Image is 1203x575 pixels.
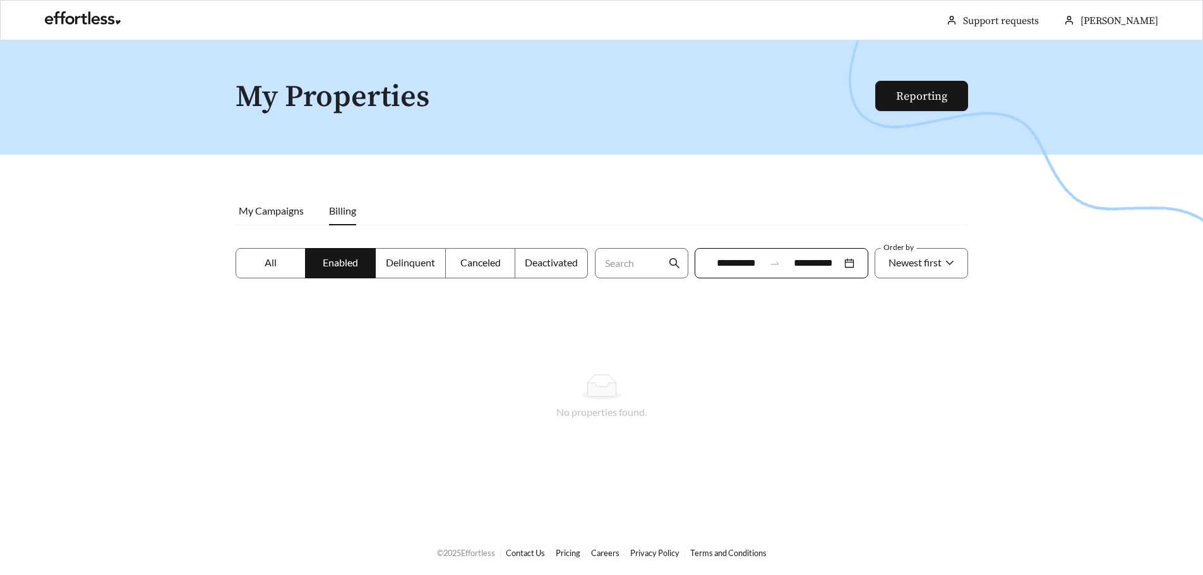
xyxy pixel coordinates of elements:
[265,256,277,268] span: All
[875,81,968,111] button: Reporting
[460,256,501,268] span: Canceled
[963,15,1039,27] a: Support requests
[323,256,358,268] span: Enabled
[669,258,680,269] span: search
[236,81,877,114] h1: My Properties
[896,89,947,104] a: Reporting
[386,256,435,268] span: Delinquent
[769,258,781,269] span: to
[239,205,304,216] span: My Campaigns
[329,205,356,216] span: Billing
[1080,15,1158,27] span: [PERSON_NAME]
[889,256,942,268] span: Newest first
[251,405,953,420] div: No properties found.
[525,256,578,268] span: Deactivated
[769,258,781,269] span: swap-right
